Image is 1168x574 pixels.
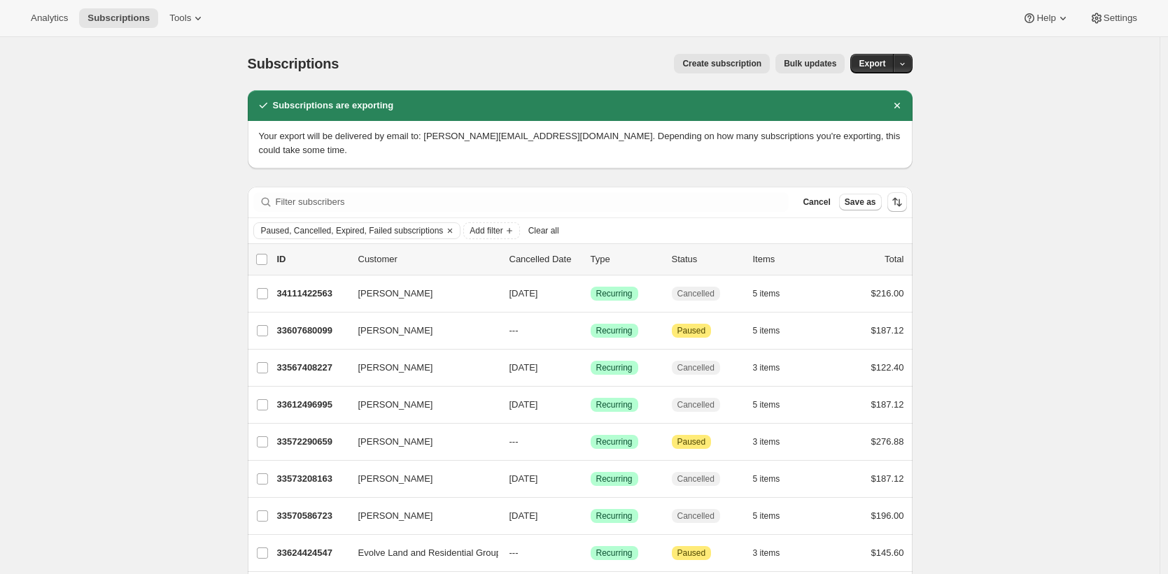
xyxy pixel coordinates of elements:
span: $122.40 [871,362,904,373]
div: 33567408227[PERSON_NAME][DATE]SuccessRecurringCancelled3 items$122.40 [277,358,904,378]
p: ID [277,252,347,266]
span: Evolve Land and Residential Group LLC [358,546,521,560]
p: Cancelled Date [509,252,579,266]
span: [PERSON_NAME] [358,324,433,338]
p: 33573208163 [277,472,347,486]
button: Cancel [797,194,836,210]
div: 33624424547Evolve Land and Residential Group LLC---SuccessRecurringAttentionPaused3 items$145.60 [277,543,904,563]
span: Cancelled [677,362,715,373]
div: Type [591,252,661,266]
span: $187.12 [871,473,904,484]
span: 3 items [753,362,780,373]
span: Recurring [596,362,633,373]
button: [PERSON_NAME] [350,505,490,527]
span: 3 items [753,436,780,447]
span: [DATE] [509,288,538,299]
button: Settings [1081,8,1146,28]
button: 5 items [753,395,796,415]
span: Cancelled [677,288,715,299]
span: Add filter [470,225,502,236]
p: 33624424547 [277,546,347,560]
span: Cancelled [677,399,715,410]
button: [PERSON_NAME] [350,431,490,453]
button: Sort the results [887,192,907,212]
h2: Subscriptions are exporting [273,99,394,113]
span: [PERSON_NAME] [358,361,433,375]
span: Settings [1104,13,1137,24]
span: Your export will be delivered by email to: [PERSON_NAME][EMAIL_ADDRESS][DOMAIN_NAME]. Depending o... [259,131,901,155]
button: Help [1014,8,1078,28]
button: 3 items [753,543,796,563]
span: Subscriptions [87,13,150,24]
span: Paused, Cancelled, Expired, Failed subscriptions [261,225,444,236]
div: 33607680099[PERSON_NAME]---SuccessRecurringAttentionPaused5 items$187.12 [277,321,904,340]
span: $145.60 [871,547,904,558]
button: Evolve Land and Residential Group LLC [350,542,490,564]
span: Cancelled [677,510,715,522]
p: 33567408227 [277,361,347,375]
span: Tools [169,13,191,24]
span: 5 items [753,399,780,410]
span: Export [859,58,885,69]
span: Help [1036,13,1055,24]
div: Items [753,252,823,266]
button: Tools [161,8,213,28]
span: $187.12 [871,325,904,336]
button: Clear [443,223,457,238]
button: Analytics [22,8,76,28]
span: Create subscription [682,58,761,69]
button: Clear all [523,222,565,239]
span: [DATE] [509,510,538,521]
span: [PERSON_NAME] [358,398,433,412]
button: Create subscription [674,54,770,73]
span: [PERSON_NAME] [358,472,433,486]
button: 3 items [753,432,796,452]
span: Recurring [596,547,633,559]
p: Total [885,252,903,266]
p: Customer [358,252,498,266]
span: Recurring [596,288,633,299]
button: 5 items [753,284,796,303]
button: Dismiss notification [887,96,907,115]
span: [DATE] [509,362,538,373]
span: 5 items [753,288,780,299]
button: Export [850,54,894,73]
button: Save as [839,194,882,210]
button: [PERSON_NAME] [350,394,490,416]
div: 33573208163[PERSON_NAME][DATE]SuccessRecurringCancelled5 items$187.12 [277,469,904,489]
span: Paused [677,547,706,559]
span: Analytics [31,13,68,24]
span: Recurring [596,473,633,485]
button: 5 items [753,506,796,526]
button: [PERSON_NAME] [350,282,490,305]
span: Bulk updates [784,58,836,69]
button: [PERSON_NAME] [350,468,490,490]
span: [DATE] [509,473,538,484]
span: [PERSON_NAME] [358,287,433,301]
span: --- [509,325,519,336]
button: Bulk updates [775,54,845,73]
div: 33572290659[PERSON_NAME]---SuccessRecurringAttentionPaused3 items$276.88 [277,432,904,452]
span: --- [509,547,519,558]
span: [PERSON_NAME] [358,509,433,523]
span: Paused [677,436,706,447]
button: 5 items [753,321,796,340]
span: --- [509,436,519,447]
span: $216.00 [871,288,904,299]
span: Recurring [596,436,633,447]
span: [DATE] [509,399,538,410]
span: Cancel [803,196,830,208]
div: 33612496995[PERSON_NAME][DATE]SuccessRecurringCancelled5 items$187.12 [277,395,904,415]
div: 33570586723[PERSON_NAME][DATE]SuccessRecurringCancelled5 items$196.00 [277,506,904,526]
span: $187.12 [871,399,904,410]
button: Add filter [463,222,519,239]
span: Paused [677,325,706,336]
span: Cancelled [677,473,715,485]
span: Recurring [596,399,633,410]
span: [PERSON_NAME] [358,435,433,449]
p: 33612496995 [277,398,347,412]
span: 5 items [753,473,780,485]
button: [PERSON_NAME] [350,320,490,342]
p: 33607680099 [277,324,347,338]
span: 5 items [753,325,780,336]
